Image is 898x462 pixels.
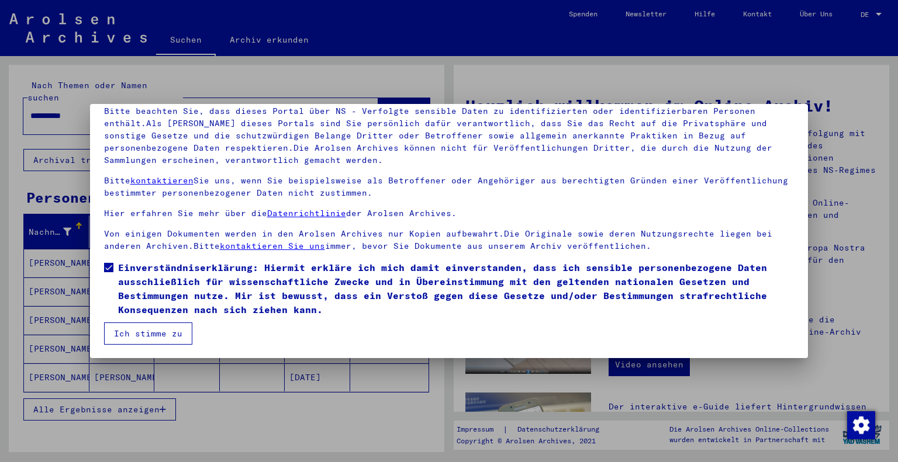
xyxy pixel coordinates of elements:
[130,175,194,186] a: kontaktieren
[104,228,795,252] p: Von einigen Dokumenten werden in den Arolsen Archives nur Kopien aufbewahrt.Die Originale sowie d...
[847,411,875,439] img: Zustimmung ändern
[220,241,325,251] a: kontaktieren Sie uns
[104,105,795,166] p: Bitte beachten Sie, dass dieses Portal über NS - Verfolgte sensible Daten zu identifizierten oder...
[847,411,875,439] div: Zustimmung ändern
[104,322,192,345] button: Ich stimme zu
[118,260,795,317] span: Einverständniserklärung: Hiermit erkläre ich mich damit einverstanden, dass ich sensible personen...
[104,175,795,199] p: Bitte Sie uns, wenn Sie beispielsweise als Betroffener oder Angehöriger aus berechtigten Gründen ...
[267,208,346,218] a: Datenrichtlinie
[104,207,795,220] p: Hier erfahren Sie mehr über die der Arolsen Archives.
